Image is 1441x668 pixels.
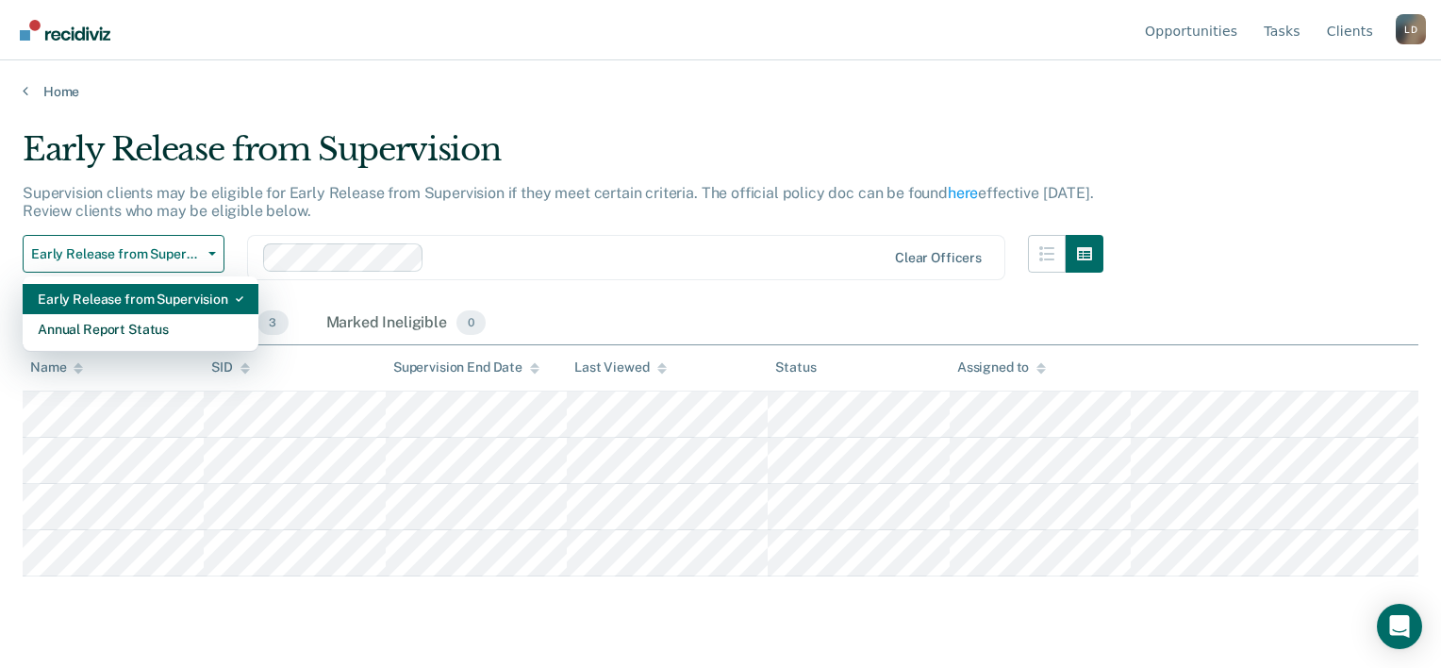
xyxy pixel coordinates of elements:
button: Early Release from Supervision [23,235,224,273]
div: Early Release from Supervision [23,130,1103,184]
div: Status [775,359,816,376]
span: 3 [257,310,288,335]
div: Annual Report Status [38,314,243,344]
div: Early Release from Supervision [38,284,243,314]
img: Recidiviz [20,20,110,41]
p: Supervision clients may be eligible for Early Release from Supervision if they meet certain crite... [23,184,1094,220]
div: Open Intercom Messenger [1377,604,1422,649]
div: Marked Ineligible0 [323,303,490,344]
div: L D [1396,14,1426,44]
div: Dropdown Menu [23,276,258,352]
div: Assigned to [957,359,1046,376]
div: Clear officers [895,250,982,266]
div: Last Viewed [574,359,666,376]
button: Profile dropdown button [1396,14,1426,44]
div: Name [30,359,83,376]
div: Supervision End Date [393,359,539,376]
span: 0 [456,310,486,335]
a: here [948,184,978,202]
span: Early Release from Supervision [31,246,201,262]
a: Home [23,83,1418,100]
div: SID [211,359,250,376]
